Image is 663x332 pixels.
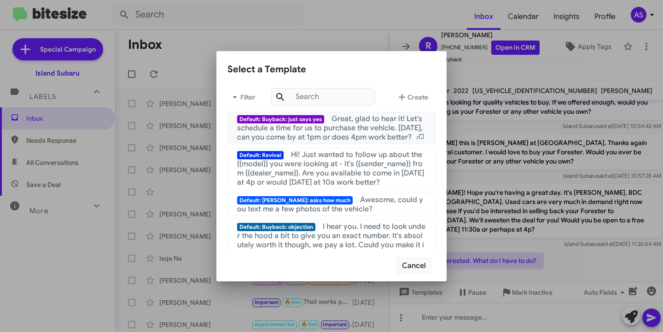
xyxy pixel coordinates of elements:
span: Default: Buyback: objection [237,223,315,231]
span: Default: [PERSON_NAME]: asks how much [237,196,353,204]
button: Cancel [396,257,432,274]
span: Hi! Just wanted to follow up about the {{model}} you were looking at - it's {{sender_name}} from ... [237,150,424,187]
span: Create [396,89,428,105]
span: Default: Revival [237,151,284,159]
span: I hear you. I need to look under the hood a bit to give you an exact number. It's absolutely wort... [237,222,425,259]
input: Search [271,88,375,105]
button: Filter [227,86,257,108]
button: Create [389,86,436,108]
span: Great, glad to hear it! Let's schedule a time for us to purchase the vehicle. [DATE], can you com... [237,114,423,142]
span: Awesome, could you text me a few photos of the vehicle? [237,195,423,214]
span: Default: Buyback: just says yes [237,115,324,123]
span: Filter [227,89,257,105]
div: Select a Template [227,62,436,77]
